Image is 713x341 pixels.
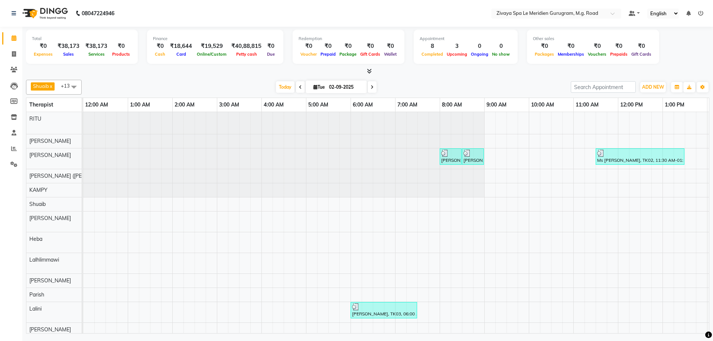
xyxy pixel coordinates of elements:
[445,42,469,50] div: 3
[338,42,358,50] div: ₹0
[312,84,327,90] span: Tue
[445,52,469,57] span: Upcoming
[29,256,59,263] span: Lalhlimmawi
[640,82,666,92] button: ADD NEW
[29,305,42,312] span: Lalini
[32,36,132,42] div: Total
[327,82,364,93] input: 2025-09-02
[19,3,70,24] img: logo
[32,42,55,50] div: ₹0
[175,52,188,57] span: Card
[128,99,152,110] a: 1:00 AM
[29,115,41,122] span: RITU
[299,36,398,42] div: Redemption
[469,42,490,50] div: 0
[82,42,110,50] div: ₹38,173
[574,99,600,110] a: 11:00 AM
[382,42,398,50] div: ₹0
[29,201,46,207] span: Shuaib
[173,99,196,110] a: 2:00 AM
[571,81,636,93] input: Search Appointment
[556,42,586,50] div: ₹0
[110,42,132,50] div: ₹0
[608,42,629,50] div: ₹0
[29,326,71,333] span: [PERSON_NAME]
[29,173,117,179] span: [PERSON_NAME] ([PERSON_NAME])
[420,36,512,42] div: Appointment
[29,138,71,144] span: [PERSON_NAME]
[533,42,556,50] div: ₹0
[153,42,167,50] div: ₹0
[382,52,398,57] span: Wallet
[264,42,277,50] div: ₹0
[586,42,608,50] div: ₹0
[83,99,110,110] a: 12:00 AM
[167,42,195,50] div: ₹18,644
[61,83,75,89] span: +13
[533,52,556,57] span: Packages
[29,101,53,108] span: Therapist
[265,52,277,57] span: Due
[596,150,684,164] div: Ms [PERSON_NAME], TK02, 11:30 AM-01:30 PM, The Healing Touch - 120 Mins
[276,81,294,93] span: Today
[440,150,461,164] div: [PERSON_NAME], TK04, 08:00 AM-08:30 AM, Signature Foot Massage - 30 Mins
[490,52,512,57] span: No show
[338,52,358,57] span: Package
[608,52,629,57] span: Prepaids
[32,52,55,57] span: Expenses
[153,36,277,42] div: Finance
[463,150,483,164] div: [PERSON_NAME], TK04, 08:30 AM-09:00 AM, De-Stress Back & Shoulder Massage - 30 Mins
[29,215,71,222] span: [PERSON_NAME]
[29,187,48,193] span: KAMPY
[49,83,52,89] a: x
[228,42,264,50] div: ₹40,88,815
[618,99,645,110] a: 12:00 PM
[351,303,416,317] div: [PERSON_NAME], TK03, 06:00 AM-07:30 AM, Fusion Therapy - 90 Mins
[629,52,653,57] span: Gift Cards
[195,52,228,57] span: Online/Custom
[306,99,330,110] a: 5:00 AM
[351,99,375,110] a: 6:00 AM
[82,3,114,24] b: 08047224946
[61,52,76,57] span: Sales
[358,52,382,57] span: Gift Cards
[299,42,319,50] div: ₹0
[358,42,382,50] div: ₹0
[29,291,44,298] span: Parish
[556,52,586,57] span: Memberships
[440,99,464,110] a: 8:00 AM
[110,52,132,57] span: Products
[87,52,107,57] span: Services
[642,84,664,90] span: ADD NEW
[29,152,71,158] span: [PERSON_NAME]
[234,52,259,57] span: Petty cash
[319,52,338,57] span: Prepaid
[395,99,419,110] a: 7:00 AM
[469,52,490,57] span: Ongoing
[420,42,445,50] div: 8
[319,42,338,50] div: ₹0
[529,99,556,110] a: 10:00 AM
[33,83,49,89] span: Shuaib
[153,52,167,57] span: Cash
[195,42,228,50] div: ₹19,529
[490,42,512,50] div: 0
[485,99,508,110] a: 9:00 AM
[262,99,286,110] a: 4:00 AM
[29,277,71,284] span: [PERSON_NAME]
[217,99,241,110] a: 3:00 AM
[629,42,653,50] div: ₹0
[586,52,608,57] span: Vouchers
[533,36,653,42] div: Other sales
[420,52,445,57] span: Completed
[299,52,319,57] span: Voucher
[29,236,42,242] span: Heba
[55,42,82,50] div: ₹38,173
[663,99,686,110] a: 1:00 PM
